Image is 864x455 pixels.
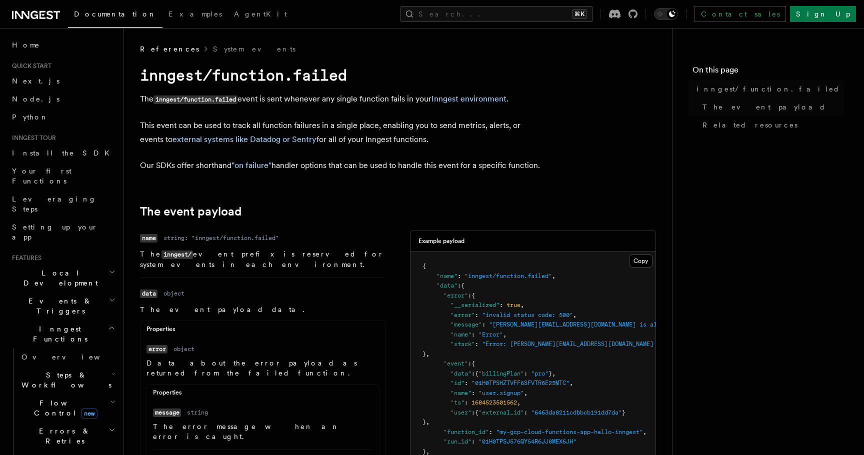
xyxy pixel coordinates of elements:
[12,77,59,85] span: Next.js
[8,62,51,70] span: Quick start
[702,120,797,130] span: Related resources
[140,118,540,146] p: This event can be used to track all function failures in a single place, enabling you to send met...
[8,254,41,262] span: Features
[17,394,117,422] button: Flow Controlnew
[12,149,115,157] span: Install the SDK
[12,113,48,121] span: Python
[17,398,110,418] span: Flow Control
[450,311,475,318] span: "error"
[698,98,844,116] a: The event payload
[450,379,464,386] span: "id"
[475,409,478,416] span: {
[471,331,475,338] span: :
[161,250,193,259] code: inngest/
[436,282,457,289] span: "data"
[17,422,117,450] button: Errors & Retries
[503,331,506,338] span: ,
[450,301,499,308] span: "__serialized"
[702,102,826,112] span: The event payload
[187,408,208,416] dd: string
[552,370,555,377] span: ,
[153,408,181,417] code: message
[478,409,524,416] span: "external_id"
[698,116,844,134] a: Related resources
[140,249,386,269] p: The event prefix is reserved for system events in each environment.
[422,448,426,455] span: }
[422,350,426,357] span: }
[8,144,117,162] a: Install the SDK
[436,272,457,279] span: "name"
[140,92,540,106] p: The event is sent whenever any single function fails in your .
[468,360,471,367] span: :
[234,10,287,18] span: AgentKit
[478,389,524,396] span: "user.signup"
[471,399,517,406] span: 1684523501562
[443,438,471,445] span: "run_id"
[17,348,117,366] a: Overview
[8,268,109,288] span: Local Development
[426,350,429,357] span: ,
[471,389,475,396] span: :
[12,223,98,241] span: Setting up your app
[140,44,199,54] span: References
[475,311,478,318] span: :
[140,158,540,172] p: Our SDKs offer shorthand handler options that can be used to handle this event for a specific fun...
[482,321,485,328] span: :
[168,10,222,18] span: Examples
[140,204,241,218] a: The event payload
[147,388,379,401] div: Properties
[692,64,844,80] h4: On this page
[622,409,625,416] span: }
[524,370,527,377] span: :
[457,272,461,279] span: :
[8,162,117,190] a: Your first Functions
[17,366,117,394] button: Steps & Workflows
[471,360,475,367] span: {
[450,389,471,396] span: "name"
[12,195,96,213] span: Leveraging Steps
[17,426,108,446] span: Errors & Retries
[426,448,429,455] span: ,
[524,389,527,396] span: ,
[140,289,157,298] code: data
[443,360,468,367] span: "event"
[8,264,117,292] button: Local Development
[499,301,503,308] span: :
[81,408,97,419] span: new
[654,8,678,20] button: Toggle dark mode
[471,438,475,445] span: :
[643,428,646,435] span: ,
[464,379,468,386] span: :
[21,353,124,361] span: Overview
[489,428,492,435] span: :
[464,399,468,406] span: :
[548,370,552,377] span: }
[517,399,520,406] span: ,
[450,409,471,416] span: "user"
[457,282,461,289] span: :
[471,409,475,416] span: :
[8,90,117,108] a: Node.js
[506,301,520,308] span: true
[146,358,379,378] p: Data about the error payload as returned from the failed function.
[8,324,108,344] span: Inngest Functions
[450,370,471,377] span: "data"
[471,379,569,386] span: "01H0TPSHZTVFF6SFVTR6E25MTC"
[153,95,237,104] code: inngest/function.failed
[450,331,471,338] span: "name"
[8,36,117,54] a: Home
[140,304,386,314] p: The event payload data.
[68,3,162,28] a: Documentation
[8,108,117,126] a: Python
[17,370,111,390] span: Steps & Workflows
[8,320,117,348] button: Inngest Functions
[478,370,524,377] span: "billingPlan"
[163,234,279,242] dd: string: "inngest/function.failed"
[790,6,856,22] a: Sign Up
[74,10,156,18] span: Documentation
[400,6,592,22] button: Search...⌘K
[12,95,59,103] span: Node.js
[471,292,475,299] span: {
[443,428,489,435] span: "function_id"
[8,190,117,218] a: Leveraging Steps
